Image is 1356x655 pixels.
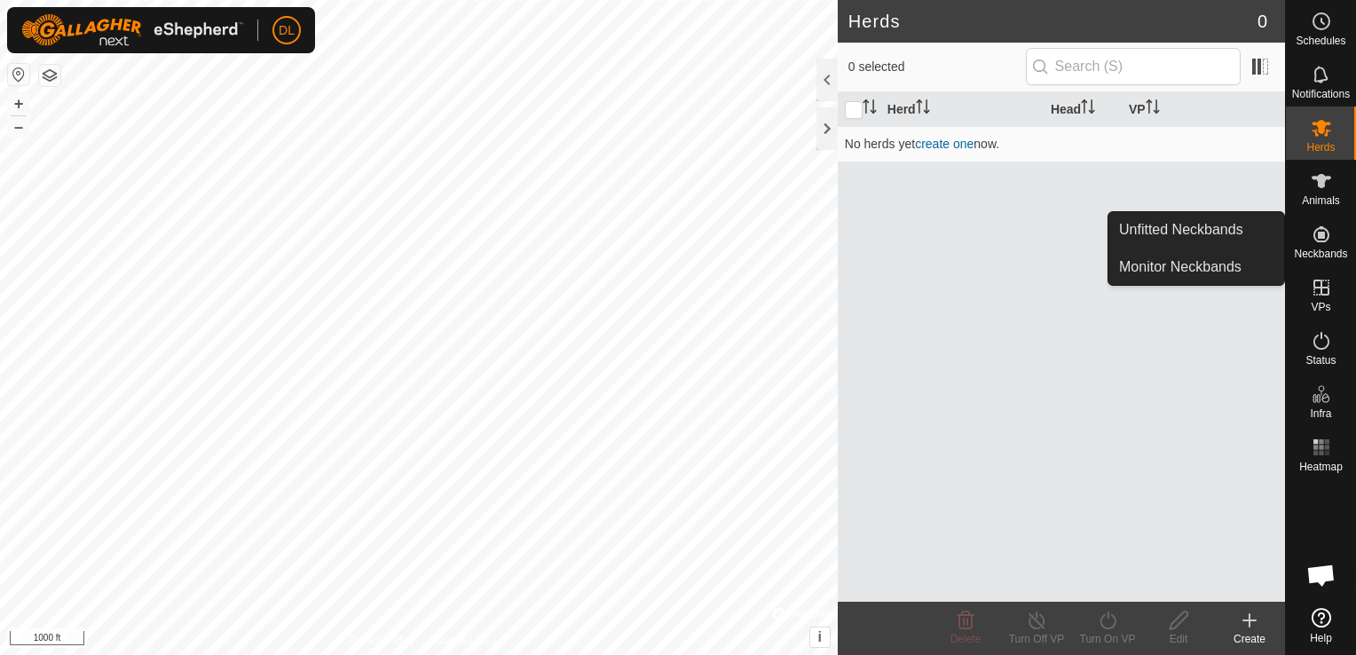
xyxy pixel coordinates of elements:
th: Head [1044,92,1122,127]
span: 0 [1257,8,1267,35]
a: Contact Us [437,632,489,648]
span: Status [1305,355,1336,366]
p-sorticon: Activate to sort [863,102,877,116]
span: Animals [1302,195,1340,206]
button: Reset Map [8,64,29,85]
div: Edit [1143,631,1214,647]
p-sorticon: Activate to sort [1146,102,1160,116]
input: Search (S) [1026,48,1241,85]
img: Gallagher Logo [21,14,243,46]
p-sorticon: Activate to sort [916,102,930,116]
th: Herd [880,92,1044,127]
a: Privacy Policy [349,632,415,648]
span: Herds [1306,142,1335,153]
td: No herds yet now. [838,126,1285,162]
button: + [8,93,29,114]
span: Unfitted Neckbands [1119,219,1243,241]
div: Create [1214,631,1285,647]
span: Help [1310,633,1332,643]
button: Map Layers [39,65,60,86]
span: VPs [1311,302,1330,312]
span: Monitor Neckbands [1119,256,1242,278]
span: DL [279,21,295,40]
span: Infra [1310,408,1331,419]
button: i [810,627,830,647]
p-sorticon: Activate to sort [1081,102,1095,116]
span: Heatmap [1299,462,1343,472]
span: Neckbands [1294,249,1347,259]
a: Help [1286,601,1356,651]
a: create one [915,137,974,151]
a: Unfitted Neckbands [1108,212,1284,248]
div: Turn Off VP [1001,631,1072,647]
h2: Herds [848,11,1257,32]
span: Notifications [1292,89,1350,99]
span: Schedules [1296,36,1345,46]
span: i [818,629,822,644]
span: 0 selected [848,58,1026,76]
button: – [8,116,29,138]
a: Open chat [1295,548,1348,602]
span: Delete [950,633,982,645]
th: VP [1122,92,1285,127]
a: Monitor Neckbands [1108,249,1284,285]
div: Turn On VP [1072,631,1143,647]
